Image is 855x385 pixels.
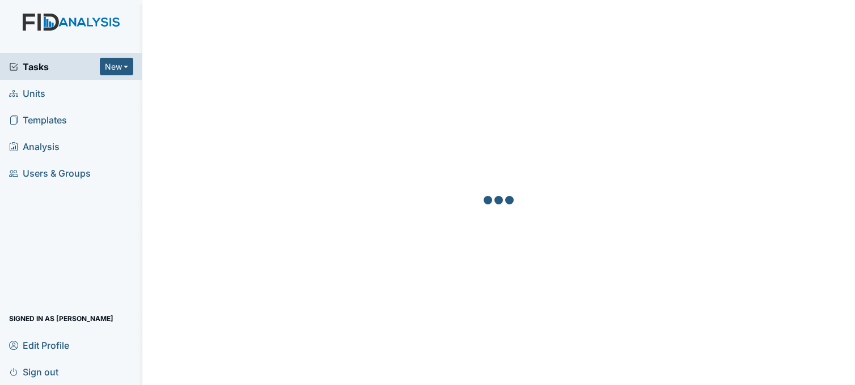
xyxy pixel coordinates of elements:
[9,60,100,74] a: Tasks
[9,310,113,327] span: Signed in as [PERSON_NAME]
[100,58,134,75] button: New
[9,336,69,354] span: Edit Profile
[9,164,91,182] span: Users & Groups
[9,363,58,380] span: Sign out
[9,138,60,155] span: Analysis
[9,111,67,129] span: Templates
[9,84,45,102] span: Units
